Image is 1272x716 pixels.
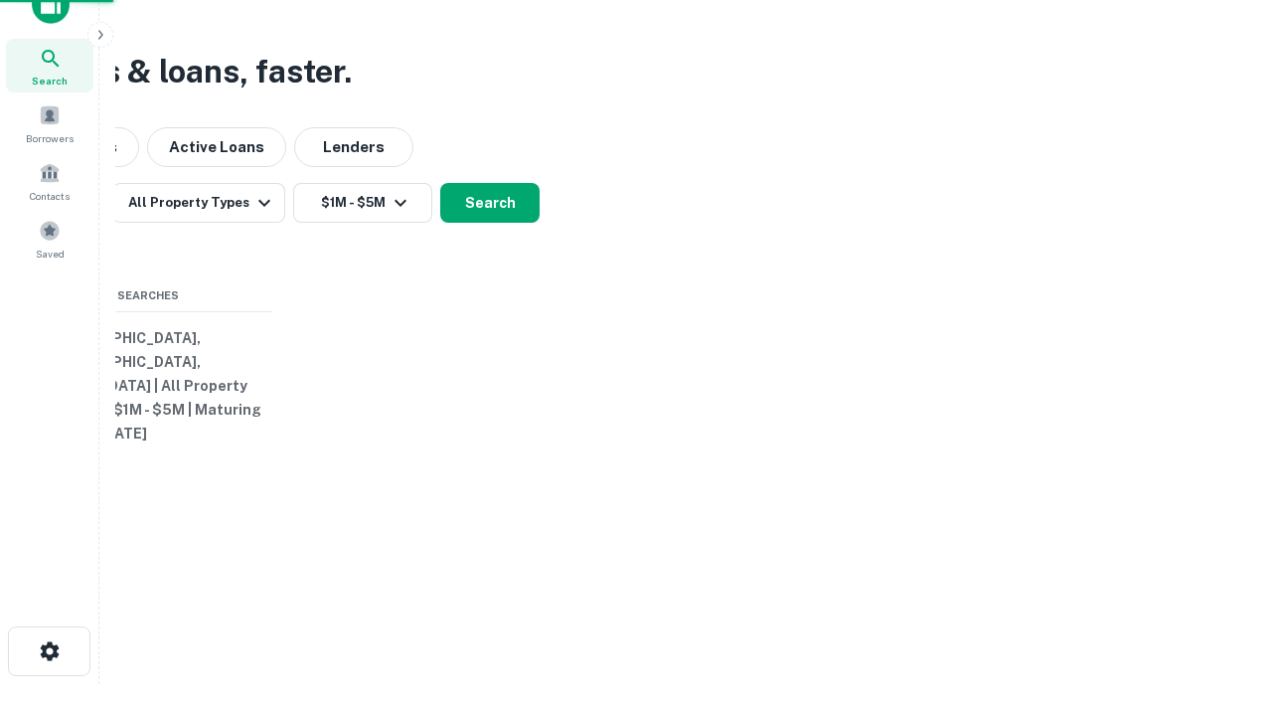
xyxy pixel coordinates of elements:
[6,96,93,150] a: Borrowers
[294,127,413,167] button: Lenders
[32,73,68,89] span: Search
[26,130,74,146] span: Borrowers
[6,39,93,92] a: Search
[293,183,432,223] button: $1M - $5M
[6,154,93,208] a: Contacts
[30,188,70,204] span: Contacts
[147,127,286,167] button: Active Loans
[112,183,285,223] button: All Property Types
[440,183,540,223] button: Search
[36,246,65,262] span: Saved
[1173,557,1272,652] iframe: Chat Widget
[6,212,93,266] a: Saved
